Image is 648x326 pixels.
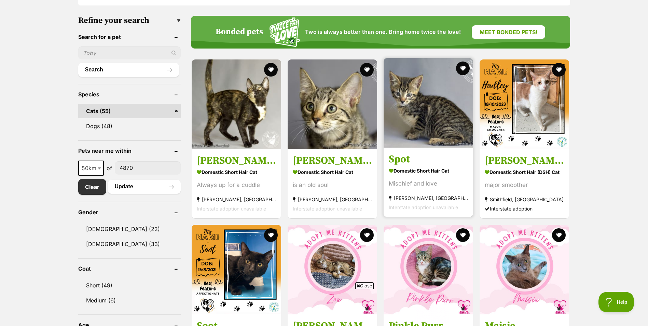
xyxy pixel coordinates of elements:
button: favourite [552,63,566,77]
button: Update [108,180,181,193]
a: [PERSON_NAME] Domestic Short Hair Cat Always up for a cuddle [PERSON_NAME], [GEOGRAPHIC_DATA] Int... [192,149,281,218]
a: [DEMOGRAPHIC_DATA] (22) [78,222,181,236]
span: of [107,164,112,172]
strong: Domestic Short Hair (DSH) Cat [485,167,564,177]
strong: Smithfield, [GEOGRAPHIC_DATA] [485,195,564,204]
strong: Domestic Short Hair Cat [389,166,468,176]
div: Interstate adoption [485,204,564,213]
a: [PERSON_NAME] Domestic Short Hair Cat is an old soul [PERSON_NAME], [GEOGRAPHIC_DATA] Interstate ... [288,149,377,218]
span: Two is always better than one. Bring home twice the love! [305,29,461,35]
div: is an old soul [293,180,372,190]
iframe: Advertisement [200,292,449,323]
h3: Refine your search [78,16,181,25]
iframe: Help Scout Beacon - Open [598,292,634,312]
strong: [PERSON_NAME], [GEOGRAPHIC_DATA] [197,195,276,204]
button: favourite [264,63,278,77]
img: Soot - Domestic Short Hair (DSH) Cat [192,225,281,314]
img: Zoe - Domestic Short Hair (DSH) Cat [288,225,377,314]
a: Short (49) [78,278,181,293]
header: Coat [78,266,181,272]
div: Mischief and love [389,179,468,188]
img: Spot - Domestic Short Hair Cat [384,58,473,148]
button: favourite [264,228,278,242]
a: [PERSON_NAME] Domestic Short Hair (DSH) Cat major smoother Smithfield, [GEOGRAPHIC_DATA] Intersta... [480,149,569,218]
span: 50km [79,163,103,173]
div: Always up for a cuddle [197,180,276,190]
h3: Spot [389,153,468,166]
div: major smoother [485,180,564,190]
a: [DEMOGRAPHIC_DATA] (33) [78,237,181,251]
header: Species [78,91,181,97]
h4: Bonded pets [216,27,263,37]
a: Dogs (48) [78,119,181,133]
button: favourite [552,228,566,242]
a: Cats (55) [78,104,181,118]
button: favourite [360,228,374,242]
img: Miley - Domestic Short Hair Cat [288,59,377,149]
strong: [PERSON_NAME], [GEOGRAPHIC_DATA] [389,193,468,203]
a: Meet bonded pets! [472,25,545,39]
header: Pets near me within [78,148,181,154]
header: Search for a pet [78,34,181,40]
h3: [PERSON_NAME] [197,154,276,167]
span: Interstate adoption unavailable [389,204,458,210]
a: Spot Domestic Short Hair Cat Mischief and love [PERSON_NAME], [GEOGRAPHIC_DATA] Interstate adopti... [384,148,473,217]
a: Clear [78,179,106,195]
input: Toby [78,46,181,59]
input: postcode [115,161,181,174]
button: favourite [456,228,470,242]
button: Search [78,63,179,77]
img: Maisie - Domestic Short Hair (DSH) Cat [480,225,569,314]
h3: [PERSON_NAME] [485,154,564,167]
img: Squiggle [270,17,300,47]
img: Thelma - Domestic Short Hair Cat [192,59,281,149]
h3: [PERSON_NAME] [293,154,372,167]
img: Pinkle Purr - Domestic Short Hair (DSH) Cat [384,225,473,314]
span: Interstate adoption unavailable [293,206,362,212]
span: Close [355,282,374,289]
button: favourite [360,63,374,77]
img: Hadley - Domestic Short Hair (DSH) Cat [480,59,569,149]
span: 50km [78,161,104,176]
a: Medium (6) [78,293,181,308]
strong: [PERSON_NAME], [GEOGRAPHIC_DATA] [293,195,372,204]
strong: Domestic Short Hair Cat [197,167,276,177]
strong: Domestic Short Hair Cat [293,167,372,177]
header: Gender [78,209,181,215]
span: Interstate adoption unavailable [197,206,266,212]
button: favourite [456,62,470,75]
